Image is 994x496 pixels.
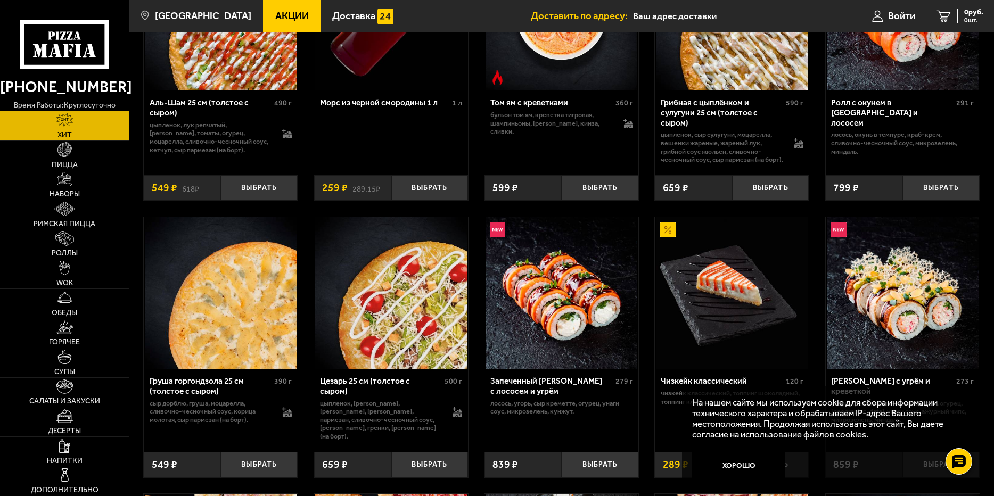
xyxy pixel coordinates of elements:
[52,161,78,169] span: Пицца
[964,9,983,16] span: 0 руб.
[484,217,638,369] a: НовинкаЗапеченный ролл Гурмэ с лососем и угрём
[29,398,100,405] span: Салаты и закуски
[486,217,637,369] img: Запеченный ролл Гурмэ с лососем и угрём
[490,222,505,237] img: Новинка
[150,399,272,424] p: сыр дорблю, груша, моцарелла, сливочно-чесночный соус, корица молотая, сыр пармезан (на борт).
[888,11,915,21] span: Войти
[661,98,783,128] div: Грибная с цыплёнком и сулугуни 25 см (толстое с сыром)
[661,376,783,386] div: Чизкейк классический
[57,131,72,139] span: Хит
[320,376,442,396] div: Цезарь 25 см (толстое с сыром)
[831,98,954,128] div: Ролл с окунем в [GEOGRAPHIC_DATA] и лососем
[56,279,73,287] span: WOK
[150,376,272,396] div: Груша горгондзола 25 см (толстое с сыром)
[155,11,251,21] span: [GEOGRAPHIC_DATA]
[322,459,348,469] span: 659 ₽
[964,17,983,23] span: 0 шт.
[352,183,380,193] s: 289.15 ₽
[661,389,803,406] p: Чизкейк классический, топпинг шоколадный, топпинг клубничный.
[150,121,272,154] p: цыпленок, лук репчатый, [PERSON_NAME], томаты, огурец, моцарелла, сливочно-чесночный соус, кетчуп...
[692,450,785,481] button: Хорошо
[615,377,633,386] span: 279 г
[320,399,442,441] p: цыпленок, [PERSON_NAME], [PERSON_NAME], [PERSON_NAME], пармезан, сливочно-чесночный соус, [PERSON...
[377,9,393,24] img: 15daf4d41897b9f0e9f617042186c801.svg
[827,217,979,369] img: Ролл Калипсо с угрём и креветкой
[49,338,80,346] span: Горячее
[661,130,783,163] p: цыпленок, сыр сулугуни, моцарелла, вешенки жареные, жареный лук, грибной соус Жюльен, сливочно-че...
[452,98,462,108] span: 1 л
[660,222,676,237] img: Акционный
[314,217,468,369] a: Цезарь 25 см (толстое с сыром)
[48,427,81,435] span: Десерты
[445,377,462,386] span: 500 г
[956,98,974,108] span: 291 г
[54,368,75,376] span: Супы
[831,222,846,237] img: Новинка
[490,98,613,108] div: Том ям с креветками
[144,217,298,369] a: Груша горгондзола 25 см (толстое с сыром)
[490,70,505,85] img: Острое блюдо
[902,175,980,201] button: Выбрать
[663,459,688,469] span: 289 ₽
[320,98,450,108] div: Морс из черной смородины 1 л
[50,191,80,198] span: Наборы
[182,183,199,193] s: 618 ₽
[145,217,297,369] img: Груша горгондзола 25 см (толстое с сыром)
[786,98,803,108] span: 590 г
[655,217,809,369] a: АкционныйЧизкейк классический
[786,377,803,386] span: 120 г
[220,452,298,477] button: Выбрать
[315,217,467,369] img: Цезарь 25 см (толстое с сыром)
[152,459,177,469] span: 549 ₽
[150,98,272,118] div: Аль-Шам 25 см (толстое с сыром)
[663,183,688,193] span: 659 ₽
[531,11,633,21] span: Доставить по адресу:
[831,130,974,155] p: лосось, окунь в темпуре, краб-крем, сливочно-чесночный соус, микрозелень, миндаль.
[831,376,954,396] div: [PERSON_NAME] с угрём и креветкой
[826,217,980,369] a: НовинкаРолл Калипсо с угрём и креветкой
[322,183,348,193] span: 259 ₽
[562,175,639,201] button: Выбрать
[47,457,83,465] span: Напитки
[656,217,808,369] img: Чизкейк классический
[274,98,292,108] span: 490 г
[34,220,95,228] span: Римская пицца
[492,459,518,469] span: 839 ₽
[391,452,469,477] button: Выбрать
[274,377,292,386] span: 390 г
[833,183,859,193] span: 799 ₽
[732,175,809,201] button: Выбрать
[692,397,963,440] p: На нашем сайте мы используем cookie для сбора информации технического характера и обрабатываем IP...
[31,486,98,494] span: Дополнительно
[332,11,375,21] span: Доставка
[615,98,633,108] span: 360 г
[220,175,298,201] button: Выбрать
[492,183,518,193] span: 599 ₽
[152,183,177,193] span: 549 ₽
[490,376,613,396] div: Запеченный [PERSON_NAME] с лососем и угрём
[562,452,639,477] button: Выбрать
[956,377,974,386] span: 273 г
[633,6,832,26] input: Ваш адрес доставки
[275,11,309,21] span: Акции
[490,111,613,136] p: бульон том ям, креветка тигровая, шампиньоны, [PERSON_NAME], кинза, сливки.
[52,250,78,257] span: Роллы
[490,399,633,416] p: лосось, угорь, Сыр креметте, огурец, унаги соус, микрозелень, кунжут.
[52,309,77,317] span: Обеды
[391,175,469,201] button: Выбрать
